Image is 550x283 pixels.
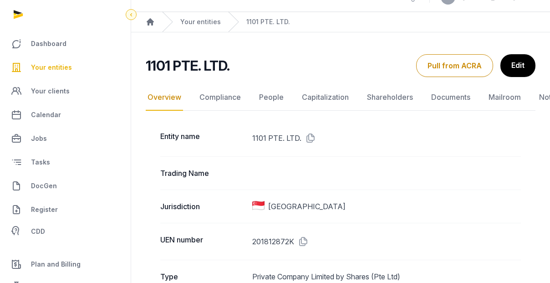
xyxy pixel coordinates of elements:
[31,180,57,191] span: DocGen
[487,84,523,111] a: Mailroom
[160,201,245,212] dt: Jurisdiction
[31,259,81,270] span: Plan and Billing
[180,17,221,26] a: Your entities
[500,54,535,77] a: Edit
[31,62,72,73] span: Your entities
[416,54,493,77] button: Pull from ACRA
[246,17,290,26] a: 1101 PTE. LTD.
[31,133,47,144] span: Jobs
[7,128,123,149] a: Jobs
[131,12,550,32] nav: Breadcrumb
[252,131,521,145] dd: 1101 PTE. LTD.
[7,80,123,102] a: Your clients
[365,84,415,111] a: Shareholders
[31,157,50,168] span: Tasks
[7,199,123,221] a: Register
[31,109,61,120] span: Calendar
[146,57,230,74] h2: 1101 PTE. LTD.
[7,151,123,173] a: Tasks
[7,253,123,275] a: Plan and Billing
[160,271,245,282] dt: Type
[300,84,351,111] a: Capitalization
[257,84,285,111] a: People
[268,201,346,212] span: [GEOGRAPHIC_DATA]
[252,234,521,249] dd: 201812872K
[160,168,245,179] dt: Trading Name
[31,86,70,97] span: Your clients
[429,84,472,111] a: Documents
[7,57,123,78] a: Your entities
[7,175,123,197] a: DocGen
[146,84,183,111] a: Overview
[160,131,245,145] dt: Entity name
[31,226,45,237] span: CDD
[160,234,245,249] dt: UEN number
[252,271,521,282] dd: Private Company Limited by Shares (Pte Ltd)
[7,33,123,55] a: Dashboard
[31,204,58,215] span: Register
[7,104,123,126] a: Calendar
[7,222,123,241] a: CDD
[198,84,243,111] a: Compliance
[146,84,535,111] nav: Tabs
[31,38,66,49] span: Dashboard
